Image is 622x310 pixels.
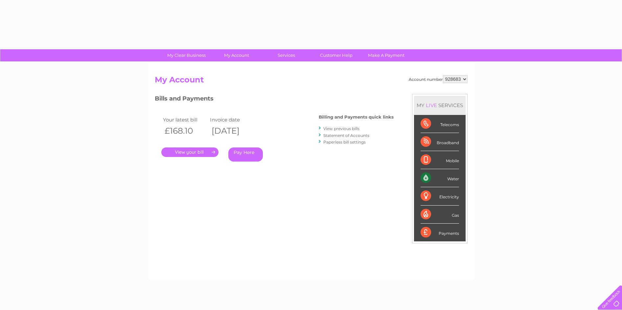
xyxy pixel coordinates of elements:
[309,49,363,61] a: Customer Help
[161,124,209,138] th: £168.10
[161,147,219,157] a: .
[209,49,264,61] a: My Account
[161,115,209,124] td: Your latest bill
[421,169,459,187] div: Water
[421,115,459,133] div: Telecoms
[409,75,468,83] div: Account number
[155,75,468,88] h2: My Account
[421,133,459,151] div: Broadband
[421,206,459,224] div: Gas
[323,140,366,144] a: Paperless bill settings
[208,124,256,138] th: [DATE]
[421,151,459,169] div: Mobile
[159,49,214,61] a: My Clear Business
[425,102,438,108] div: LIVE
[414,96,466,115] div: MY SERVICES
[208,115,256,124] td: Invoice date
[421,224,459,241] div: Payments
[319,115,394,120] h4: Billing and Payments quick links
[323,126,359,131] a: View previous bills
[259,49,313,61] a: Services
[228,147,263,162] a: Pay Here
[323,133,369,138] a: Statement of Accounts
[421,187,459,205] div: Electricity
[359,49,413,61] a: Make A Payment
[155,94,394,105] h3: Bills and Payments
